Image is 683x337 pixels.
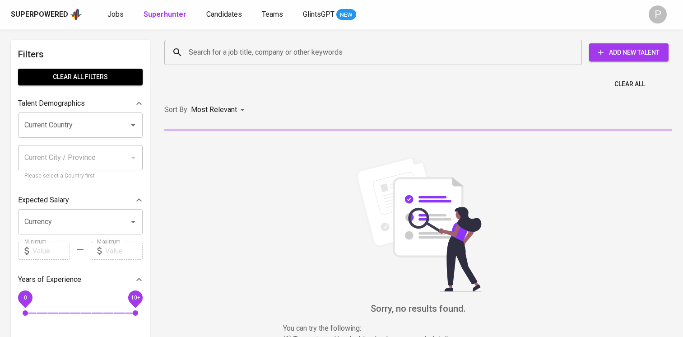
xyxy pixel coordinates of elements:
span: Clear All filters [25,71,135,83]
span: 0 [23,295,27,301]
a: Candidates [206,9,244,20]
a: Superpoweredapp logo [11,8,82,21]
img: app logo [70,8,82,21]
div: P [649,5,667,23]
span: Candidates [206,10,242,19]
span: NEW [336,10,356,19]
input: Value [33,242,70,260]
div: Superpowered [11,9,68,20]
div: Expected Salary [18,191,143,209]
a: GlintsGPT NEW [303,9,356,20]
h6: Sorry, no results found. [164,301,672,316]
button: Open [127,215,139,228]
p: You can try the following : [283,323,554,334]
div: Talent Demographics [18,94,143,112]
p: Most Relevant [191,104,237,115]
span: Add New Talent [596,47,661,58]
span: GlintsGPT [303,10,335,19]
p: Years of Experience [18,274,81,285]
a: Jobs [107,9,125,20]
a: Teams [262,9,285,20]
button: Open [127,119,139,131]
input: Value [105,242,143,260]
button: Clear All filters [18,69,143,85]
span: 10+ [130,295,140,301]
a: Superhunter [144,9,188,20]
p: Sort By [164,104,187,115]
img: file_searching.svg [351,156,486,292]
span: Teams [262,10,283,19]
div: Years of Experience [18,271,143,289]
div: Most Relevant [191,102,248,118]
button: Clear All [611,76,649,93]
p: Expected Salary [18,195,69,206]
span: Clear All [614,79,645,90]
span: Jobs [107,10,124,19]
button: Add New Talent [589,43,669,61]
p: Talent Demographics [18,98,85,109]
h6: Filters [18,47,143,61]
b: Superhunter [144,10,186,19]
p: Please select a Country first [24,172,136,181]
